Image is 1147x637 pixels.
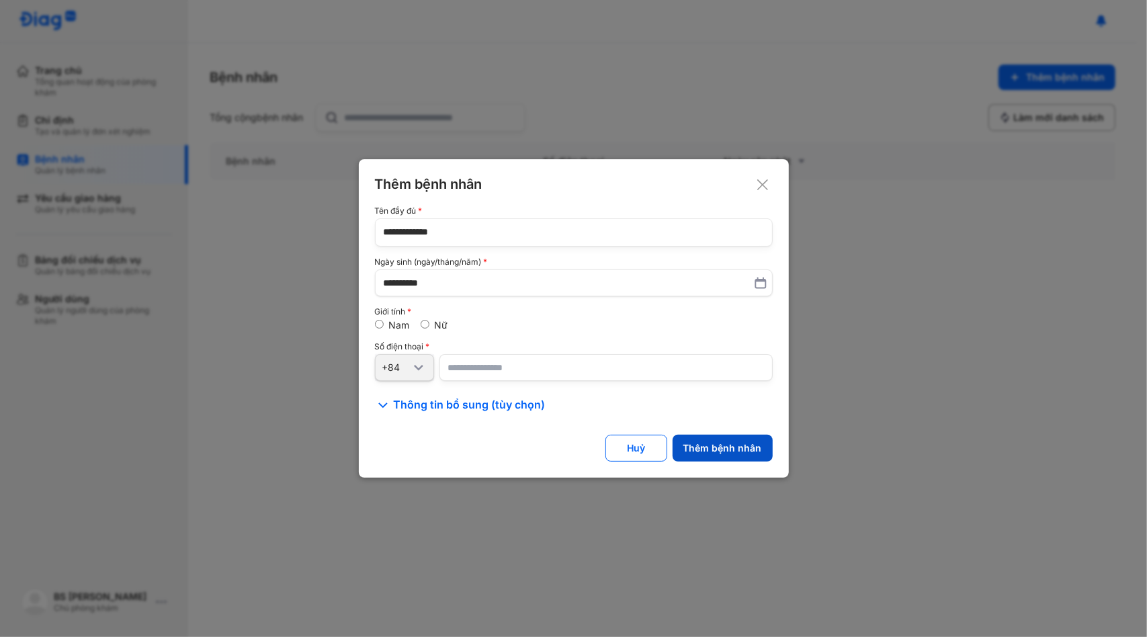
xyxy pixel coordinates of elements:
[673,435,773,462] button: Thêm bệnh nhân
[375,257,773,267] div: Ngày sinh (ngày/tháng/năm)
[375,206,773,216] div: Tên đầy đủ
[375,307,773,316] div: Giới tính
[389,319,410,331] label: Nam
[375,342,773,351] div: Số điện thoại
[382,362,411,374] div: +84
[435,319,448,331] label: Nữ
[375,175,773,193] div: Thêm bệnh nhân
[683,442,762,454] div: Thêm bệnh nhân
[394,397,546,413] span: Thông tin bổ sung (tùy chọn)
[605,435,667,462] button: Huỷ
